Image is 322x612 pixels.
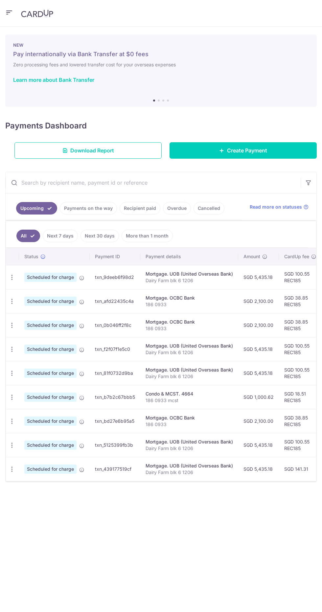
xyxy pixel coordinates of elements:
div: Mortgage. UOB (United Overseas Bank) [146,463,233,469]
div: Mortgage. UOB (United Overseas Bank) [146,439,233,445]
td: txn_f2f07f1e5c0 [90,337,140,361]
a: Payments on the way [60,202,117,215]
td: SGD 5,435.18 [238,265,279,289]
td: SGD 18.51 REC185 [279,385,322,409]
a: Learn more about Bank Transfer [13,77,94,83]
td: txn_b7b2c67bbb5 [90,385,140,409]
p: Dairy Farm blk 6 1206 [146,349,233,356]
img: CardUp [21,10,53,17]
a: Create Payment [170,142,317,159]
span: Amount [243,253,260,260]
td: SGD 2,100.00 [238,409,279,433]
span: Scheduled for charge [24,273,77,282]
td: txn_81f0732d9ba [90,361,140,385]
div: Mortgage. OCBC Bank [146,319,233,325]
td: txn_9deeb6f98d2 [90,265,140,289]
span: Scheduled for charge [24,441,77,450]
p: Dairy Farm blk 6 1206 [146,277,233,284]
p: 186 0933 [146,301,233,308]
a: Recipient paid [120,202,160,215]
td: txn_439177519cf [90,457,140,481]
a: All [16,230,40,242]
a: Read more on statuses [250,204,309,210]
td: SGD 1,000.62 [238,385,279,409]
span: Scheduled for charge [24,345,77,354]
td: SGD 2,100.00 [238,289,279,313]
a: Download Report [14,142,162,159]
td: txn_0b046ff2f8c [90,313,140,337]
p: 186 0933 [146,421,233,428]
h6: Zero processing fees and lowered transfer cost for your overseas expenses [13,61,309,69]
span: Scheduled for charge [24,417,77,426]
p: Dairy Farm blk 6 1206 [146,469,233,476]
td: SGD 141.31 [279,457,322,481]
span: Scheduled for charge [24,297,77,306]
div: Mortgage. UOB (United Overseas Bank) [146,271,233,277]
td: SGD 38.85 REC185 [279,409,322,433]
span: Create Payment [227,147,267,154]
div: Mortgage. UOB (United Overseas Bank) [146,343,233,349]
td: SGD 100.55 REC185 [279,433,322,457]
td: SGD 100.55 REC185 [279,265,322,289]
span: Status [24,253,38,260]
td: SGD 100.55 REC185 [279,337,322,361]
td: SGD 5,435.18 [238,433,279,457]
span: Download Report [70,147,114,154]
span: Scheduled for charge [24,393,77,402]
td: SGD 38.85 REC185 [279,313,322,337]
th: Payment details [140,248,238,265]
td: txn_afd22435c4a [90,289,140,313]
a: Overdue [163,202,191,215]
td: SGD 5,435.18 [238,361,279,385]
td: SGD 100.55 REC185 [279,361,322,385]
h4: Payments Dashboard [5,120,87,132]
div: Mortgage. OCBC Bank [146,295,233,301]
div: Mortgage. OCBC Bank [146,415,233,421]
input: Search by recipient name, payment id or reference [6,172,301,193]
span: CardUp fee [284,253,309,260]
span: Scheduled for charge [24,321,77,330]
a: Next 30 days [80,230,119,242]
div: Mortgage. UOB (United Overseas Bank) [146,367,233,373]
span: Scheduled for charge [24,465,77,474]
a: Next 7 days [43,230,78,242]
td: SGD 5,435.18 [238,457,279,481]
p: 186 0933 mcst [146,397,233,404]
td: SGD 38.85 REC185 [279,289,322,313]
span: Scheduled for charge [24,369,77,378]
span: Read more on statuses [250,204,302,210]
a: Cancelled [194,202,224,215]
a: Upcoming [16,202,57,215]
td: SGD 2,100.00 [238,313,279,337]
th: Payment ID [90,248,140,265]
h5: Pay internationally via Bank Transfer at $0 fees [13,50,309,58]
td: txn_bd27e6b95a5 [90,409,140,433]
p: Dairy Farm blk 6 1206 [146,445,233,452]
td: SGD 5,435.18 [238,337,279,361]
a: More than 1 month [122,230,173,242]
p: Dairy Farm blk 6 1206 [146,373,233,380]
p: NEW [13,42,309,48]
td: txn_5125399fb3b [90,433,140,457]
p: 186 0933 [146,325,233,332]
div: Condo & MCST. 4664 [146,391,233,397]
